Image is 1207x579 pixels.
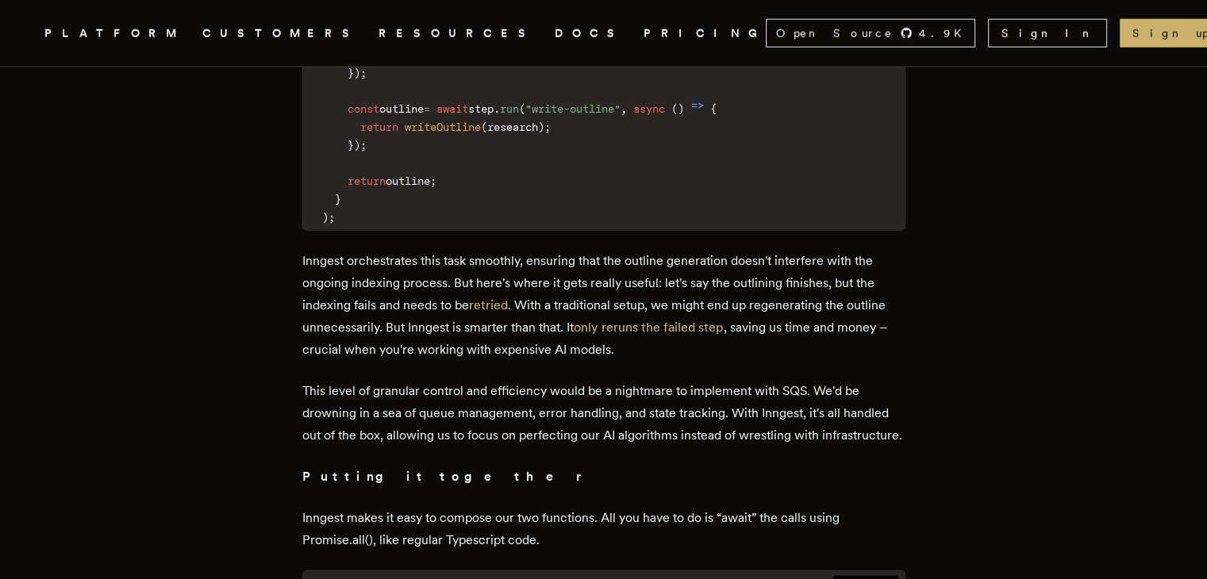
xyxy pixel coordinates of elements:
[354,139,360,151] span: )
[302,507,905,551] p: Inngest makes it easy to compose our two functions. All you have to do is “await” the calls using...
[348,174,386,187] span: return
[710,102,717,115] span: {
[678,102,684,115] span: )
[335,193,341,205] span: }
[424,102,430,115] span: =
[500,102,519,115] span: run
[487,121,538,133] span: research
[405,121,481,133] span: writeOutline
[919,25,971,41] span: 4.9 K
[360,121,398,133] span: return
[494,102,500,115] span: .
[544,121,551,133] span: ;
[302,469,582,484] strong: Putting it together
[302,380,905,447] p: This level of granular control and efficiency would be a nightmare to implement with SQS. We'd be...
[348,139,354,151] span: }
[329,211,335,224] span: ;
[202,24,359,44] a: CUSTOMERS
[633,102,665,115] span: async
[988,19,1107,48] a: Sign In
[468,102,494,115] span: step
[555,24,625,44] a: DOCS
[574,320,724,335] a: only reruns the failed step
[519,102,525,115] span: (
[379,102,424,115] span: outline
[538,121,544,133] span: )
[302,250,905,361] p: Inngest orchestrates this task smoothly, ensuring that the outline generation doesn't interfere w...
[644,24,766,44] a: PRICING
[360,139,367,151] span: ;
[621,102,627,115] span: ,
[430,174,436,187] span: ;
[436,102,468,115] span: await
[360,67,367,79] span: ;
[348,102,379,115] span: const
[691,98,704,111] span: =>
[44,24,183,44] button: PLATFORM
[481,121,487,133] span: (
[379,24,536,44] button: RESOURCES
[348,67,354,79] span: }
[525,102,621,115] span: "write-outline"
[469,297,508,313] a: retried
[386,174,430,187] span: outline
[776,25,894,41] span: Open Source
[671,102,678,115] span: (
[322,211,329,224] span: )
[354,67,360,79] span: )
